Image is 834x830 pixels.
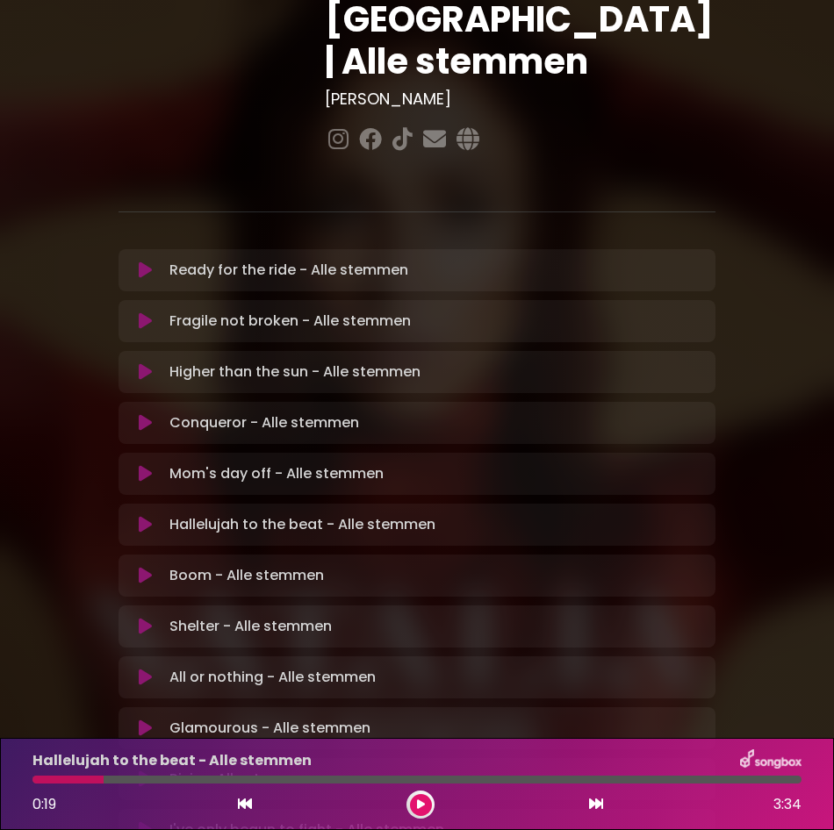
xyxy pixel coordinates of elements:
p: Glamourous - Alle stemmen [169,718,370,739]
p: Higher than the sun - Alle stemmen [169,361,421,383]
p: Hallelujah to the beat - Alle stemmen [169,514,435,535]
p: Hallelujah to the beat - Alle stemmen [32,750,312,771]
span: 3:34 [773,794,802,815]
p: Fragile not broken - Alle stemmen [169,311,411,332]
span: 0:19 [32,794,56,814]
p: All or nothing - Alle stemmen [169,667,376,688]
p: Boom - Alle stemmen [169,565,324,586]
p: Conqueror - Alle stemmen [169,412,359,433]
p: Ready for the ride - Alle stemmen [169,260,408,281]
p: Mom's day off - Alle stemmen [169,463,384,484]
img: songbox-logo-white.png [740,749,802,772]
p: Shelter - Alle stemmen [169,616,332,637]
h3: [PERSON_NAME] [325,89,715,109]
